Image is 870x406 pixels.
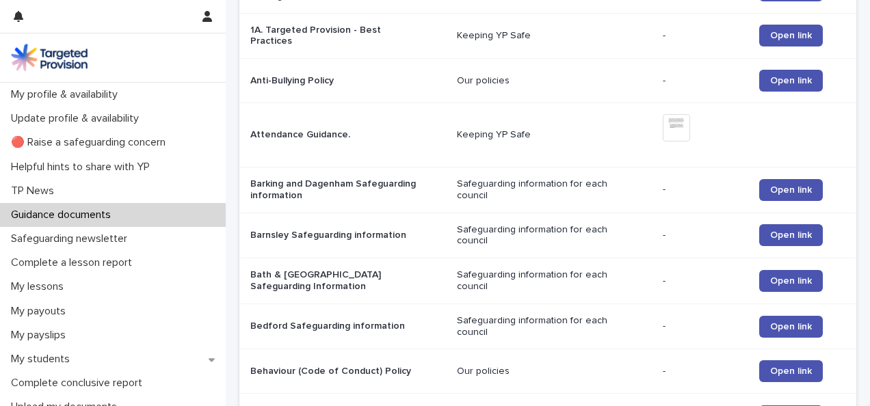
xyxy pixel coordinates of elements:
[250,269,421,293] p: Bath & [GEOGRAPHIC_DATA] Safeguarding Information
[5,232,138,245] p: Safeguarding newsletter
[5,88,129,101] p: My profile & availability
[770,276,812,286] span: Open link
[770,185,812,195] span: Open link
[770,76,812,85] span: Open link
[457,178,628,202] p: Safeguarding information for each council
[457,75,628,87] p: Our policies
[759,70,823,92] a: Open link
[250,321,421,332] p: Bedford Safeguarding information
[250,25,421,48] p: 1A. Targeted Provision - Best Practices
[770,366,812,376] span: Open link
[759,179,823,201] a: Open link
[759,360,823,382] a: Open link
[770,31,812,40] span: Open link
[457,269,628,293] p: Safeguarding information for each council
[250,230,421,241] p: Barnsley Safeguarding information
[250,178,421,202] p: Barking and Dagenham Safeguarding information
[457,315,628,338] p: Safeguarding information for each council
[239,349,856,394] tr: Behaviour (Code of Conduct) PolicyOur policies-Open link
[759,224,823,246] a: Open link
[239,59,856,103] tr: Anti-Bullying PolicyOur policies-Open link
[5,256,143,269] p: Complete a lesson report
[5,185,65,198] p: TP News
[5,329,77,342] p: My payslips
[5,377,153,390] p: Complete conclusive report
[770,322,812,331] span: Open link
[5,136,176,149] p: 🔴 Raise a safeguarding concern
[5,161,161,174] p: Helpful hints to share with YP
[663,30,748,42] p: -
[457,224,628,247] p: Safeguarding information for each council
[457,129,628,141] p: Keeping YP Safe
[5,208,122,221] p: Guidance documents
[250,366,421,377] p: Behaviour (Code of Conduct) Policy
[663,275,748,287] p: -
[250,75,421,87] p: Anti-Bullying Policy
[5,280,75,293] p: My lessons
[5,353,81,366] p: My students
[5,112,150,125] p: Update profile & availability
[239,13,856,59] tr: 1A. Targeted Provision - Best PracticesKeeping YP Safe-Open link
[5,305,77,318] p: My payouts
[457,366,628,377] p: Our policies
[663,184,748,195] p: -
[250,129,421,141] p: Attendance Guidance.
[663,230,748,241] p: -
[11,44,88,71] img: M5nRWzHhSzIhMunXDL62
[239,258,856,304] tr: Bath & [GEOGRAPHIC_DATA] Safeguarding InformationSafeguarding information for each council-Open link
[239,303,856,349] tr: Bedford Safeguarding informationSafeguarding information for each council-Open link
[770,230,812,240] span: Open link
[759,25,823,46] a: Open link
[239,103,856,167] tr: Attendance Guidance.Keeping YP Safe
[239,213,856,258] tr: Barnsley Safeguarding informationSafeguarding information for each council-Open link
[663,75,748,87] p: -
[759,270,823,292] a: Open link
[663,321,748,332] p: -
[759,316,823,338] a: Open link
[239,167,856,213] tr: Barking and Dagenham Safeguarding informationSafeguarding information for each council-Open link
[457,30,628,42] p: Keeping YP Safe
[663,366,748,377] p: -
